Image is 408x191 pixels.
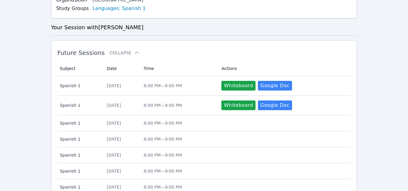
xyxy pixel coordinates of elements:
div: [DATE] [107,168,136,174]
span: Spanish 1 [60,152,100,158]
button: Whiteboard [221,100,255,110]
th: Actions [218,61,351,76]
div: [DATE] [107,184,136,190]
a: Languages: Spanish 1 [92,5,146,12]
a: Google Doc [258,81,292,91]
tr: Spanish 1[DATE]8:00 PM—9:00 PMWhiteboardGoogle Doc [57,76,351,96]
tr: Spanish 1[DATE]8:00 PM—9:00 PM [57,131,351,147]
span: 8:00 PM — 9:00 PM [143,137,182,142]
tr: Spanish 1[DATE]8:00 PM—9:00 PM [57,147,351,163]
span: Spanish 1 [60,120,100,126]
span: 8:00 PM — 9:00 PM [143,169,182,173]
span: 8:00 PM — 9:00 PM [143,103,182,108]
div: [DATE] [107,83,136,89]
th: Subject [57,61,103,76]
span: Spanish 1 [60,184,100,190]
span: Spanish 1 [60,136,100,142]
tr: Spanish 1[DATE]8:00 PM—9:00 PM [57,163,351,179]
div: [DATE] [107,152,136,158]
button: Collapse [110,50,140,56]
a: Google Doc [258,100,292,110]
tr: Spanish 1[DATE]8:00 PM—9:00 PMWhiteboardGoogle Doc [57,96,351,115]
span: Spanish 1 [60,102,100,108]
th: Time [140,61,218,76]
span: Future Sessions [57,49,105,56]
h3: Your Session with [PERSON_NAME] [51,23,357,32]
span: Spanish 1 [60,168,100,174]
th: Date [103,61,140,76]
label: Study Groups [56,5,89,12]
span: 8:00 PM — 9:00 PM [143,121,182,126]
tr: Spanish 1[DATE]8:00 PM—9:00 PM [57,115,351,131]
button: Whiteboard [221,81,255,91]
span: 8:00 PM — 9:00 PM [143,83,182,88]
div: [DATE] [107,102,136,108]
span: 8:00 PM — 9:00 PM [143,185,182,189]
span: Spanish 1 [60,83,100,89]
div: [DATE] [107,120,136,126]
span: 8:00 PM — 9:00 PM [143,153,182,158]
div: [DATE] [107,136,136,142]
